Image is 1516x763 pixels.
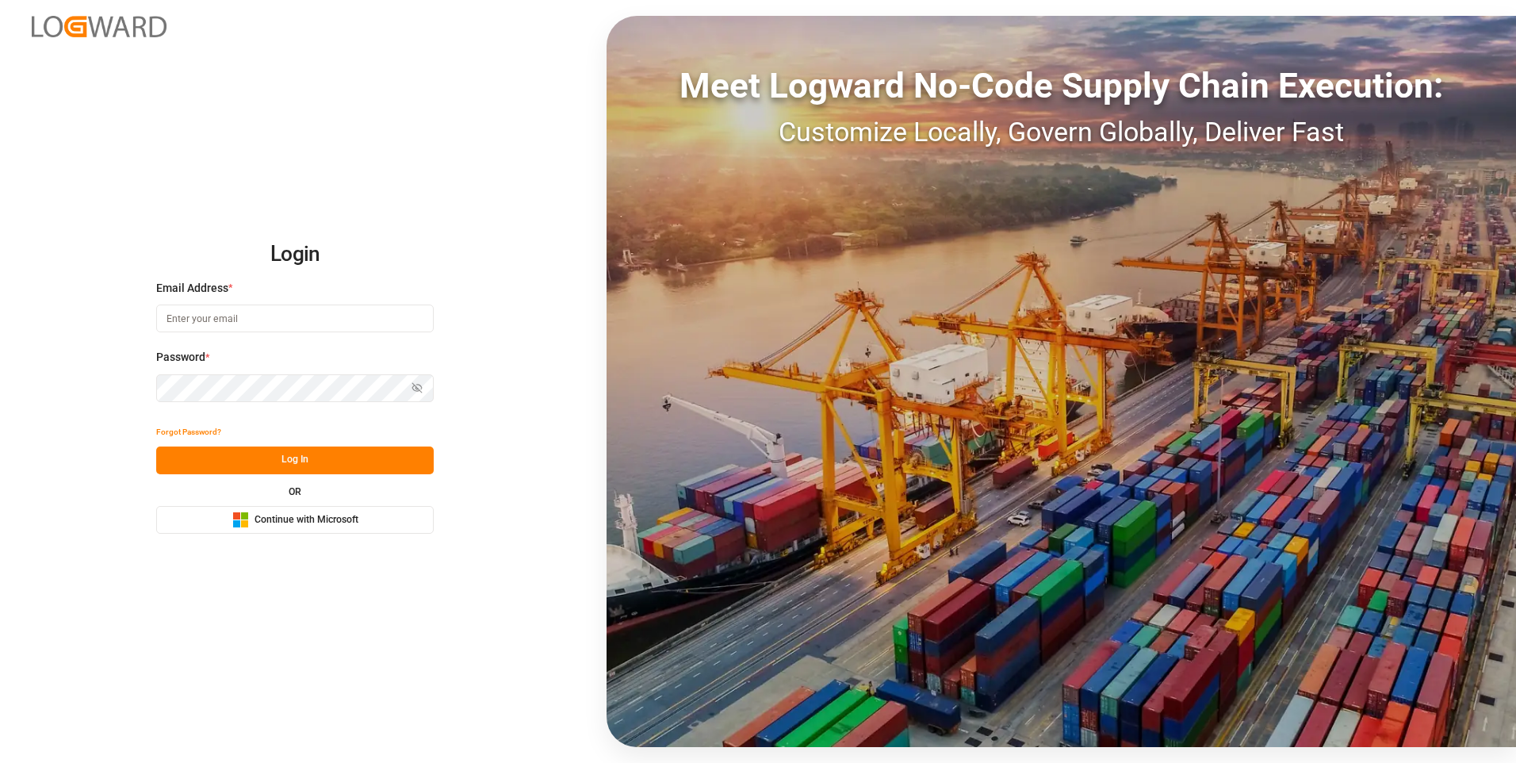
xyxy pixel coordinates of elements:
[156,229,434,280] h2: Login
[607,59,1516,112] div: Meet Logward No-Code Supply Chain Execution:
[156,280,228,297] span: Email Address
[607,112,1516,152] div: Customize Locally, Govern Globally, Deliver Fast
[32,16,167,37] img: Logward_new_orange.png
[156,447,434,474] button: Log In
[156,305,434,332] input: Enter your email
[255,513,358,527] span: Continue with Microsoft
[156,419,221,447] button: Forgot Password?
[156,506,434,534] button: Continue with Microsoft
[289,487,301,497] small: OR
[156,349,205,366] span: Password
